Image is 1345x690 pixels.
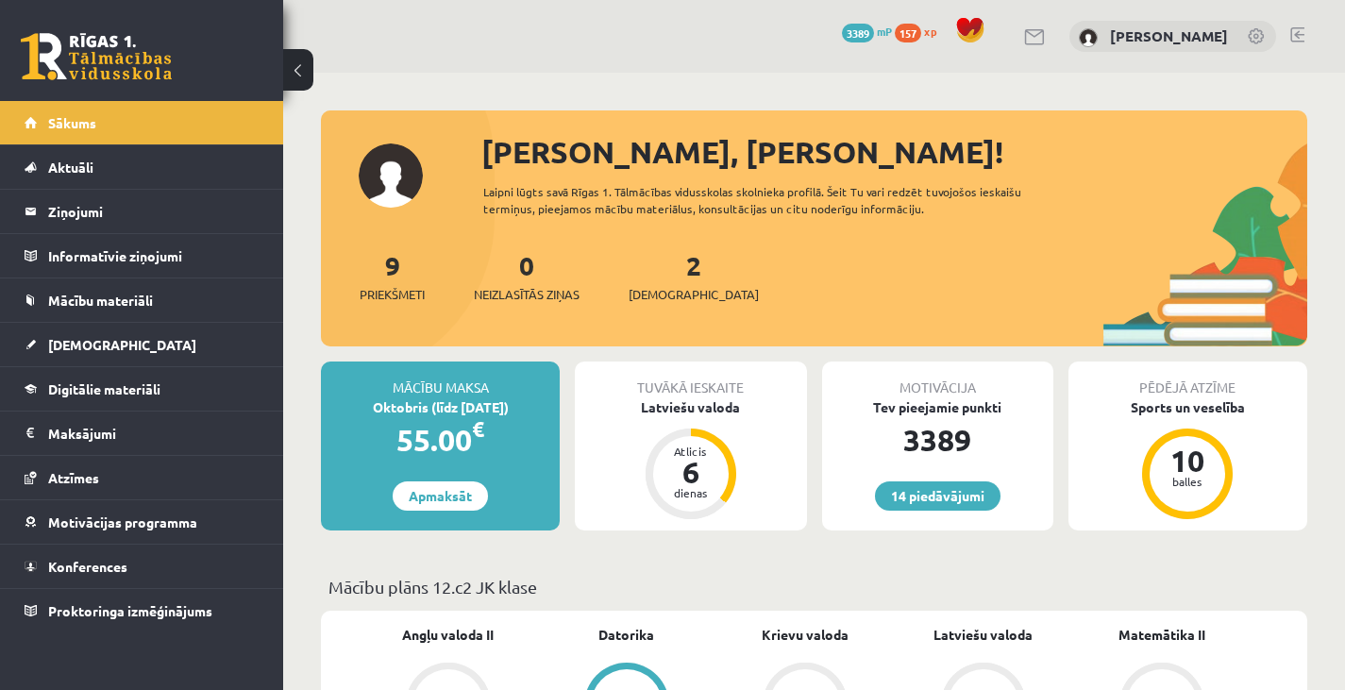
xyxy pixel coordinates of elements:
[48,513,197,530] span: Motivācijas programma
[663,446,719,457] div: Atlicis
[1068,362,1307,397] div: Pēdējā atzīme
[48,412,260,455] legend: Maksājumi
[48,558,127,575] span: Konferences
[1159,446,1216,476] div: 10
[393,481,488,511] a: Apmaksāt
[1159,476,1216,487] div: balles
[402,625,494,645] a: Angļu valoda II
[875,481,1000,511] a: 14 piedāvājumi
[1118,625,1205,645] a: Matemātika II
[25,456,260,499] a: Atzīmes
[762,625,849,645] a: Krievu valoda
[483,183,1075,217] div: Laipni lūgts savā Rīgas 1. Tālmācības vidusskolas skolnieka profilā. Šeit Tu vari redzēt tuvojošo...
[321,417,560,463] div: 55.00
[48,114,96,131] span: Sākums
[924,24,936,39] span: xp
[663,457,719,487] div: 6
[48,190,260,233] legend: Ziņojumi
[25,145,260,189] a: Aktuāli
[25,234,260,278] a: Informatīvie ziņojumi
[48,380,160,397] span: Digitālie materiāli
[575,362,806,397] div: Tuvākā ieskaite
[25,412,260,455] a: Maksājumi
[895,24,946,39] a: 157 xp
[474,248,580,304] a: 0Neizlasītās ziņas
[25,101,260,144] a: Sākums
[1068,397,1307,522] a: Sports un veselība 10 balles
[25,589,260,632] a: Proktoringa izmēģinājums
[48,602,212,619] span: Proktoringa izmēģinājums
[1110,26,1228,45] a: [PERSON_NAME]
[933,625,1033,645] a: Latviešu valoda
[25,278,260,322] a: Mācību materiāli
[822,397,1053,417] div: Tev pieejamie punkti
[472,415,484,443] span: €
[1079,28,1098,47] img: Nikoletta Nikolajenko
[48,469,99,486] span: Atzīmes
[629,285,759,304] span: [DEMOGRAPHIC_DATA]
[822,417,1053,463] div: 3389
[598,625,654,645] a: Datorika
[48,292,153,309] span: Mācību materiāli
[822,362,1053,397] div: Motivācija
[842,24,874,42] span: 3389
[25,323,260,366] a: [DEMOGRAPHIC_DATA]
[48,336,196,353] span: [DEMOGRAPHIC_DATA]
[481,129,1307,175] div: [PERSON_NAME], [PERSON_NAME]!
[21,33,172,80] a: Rīgas 1. Tālmācības vidusskola
[360,248,425,304] a: 9Priekšmeti
[663,487,719,498] div: dienas
[48,159,93,176] span: Aktuāli
[474,285,580,304] span: Neizlasītās ziņas
[321,362,560,397] div: Mācību maksa
[25,190,260,233] a: Ziņojumi
[1068,397,1307,417] div: Sports un veselība
[328,574,1300,599] p: Mācību plāns 12.c2 JK klase
[25,367,260,411] a: Digitālie materiāli
[48,234,260,278] legend: Informatīvie ziņojumi
[895,24,921,42] span: 157
[360,285,425,304] span: Priekšmeti
[842,24,892,39] a: 3389 mP
[877,24,892,39] span: mP
[25,545,260,588] a: Konferences
[575,397,806,417] div: Latviešu valoda
[321,397,560,417] div: Oktobris (līdz [DATE])
[25,500,260,544] a: Motivācijas programma
[629,248,759,304] a: 2[DEMOGRAPHIC_DATA]
[575,397,806,522] a: Latviešu valoda Atlicis 6 dienas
